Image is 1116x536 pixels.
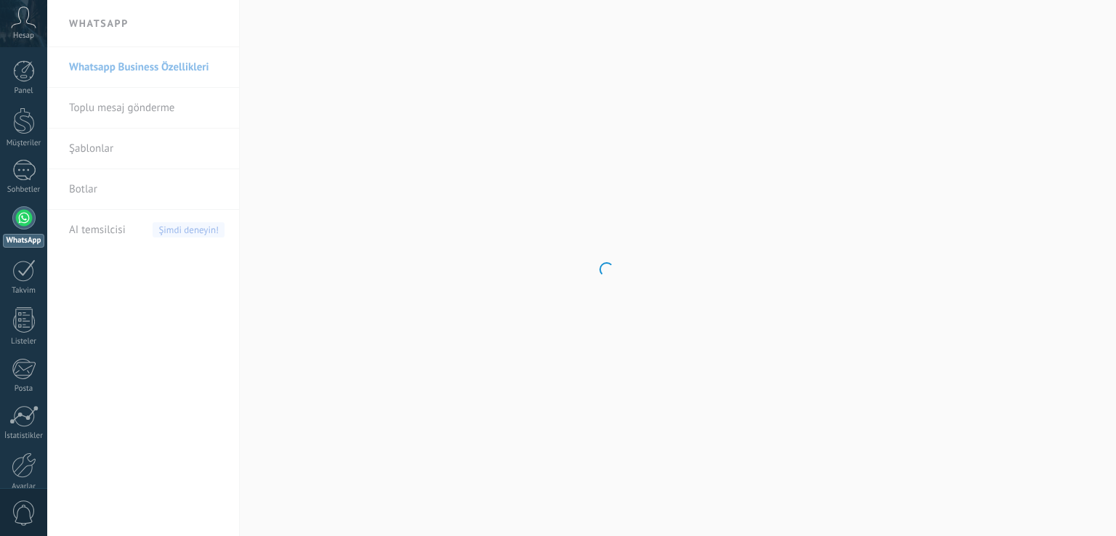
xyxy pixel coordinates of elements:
div: Müşteriler [3,139,45,148]
div: Sohbetler [3,185,45,195]
div: WhatsApp [3,234,44,248]
div: Posta [3,384,45,394]
div: Listeler [3,337,45,346]
div: Ayarlar [3,482,45,492]
div: Panel [3,86,45,96]
span: Hesap [13,31,34,41]
div: İstatistikler [3,431,45,441]
div: Takvim [3,286,45,296]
